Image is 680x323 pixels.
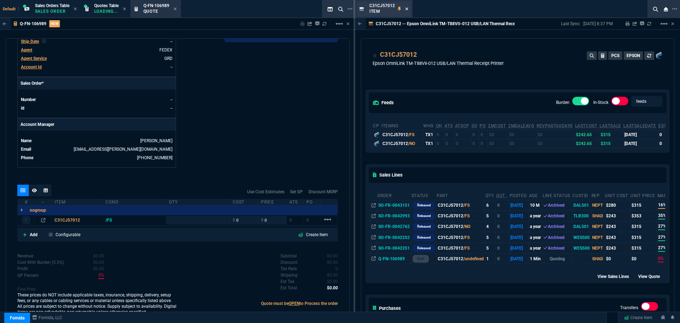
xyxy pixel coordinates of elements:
tr: undefined [21,154,173,161]
th: age [529,190,542,200]
button: EPSON [624,51,643,60]
td: 0 [479,130,488,139]
span: 27% [658,223,666,230]
tr: undefined [21,46,173,54]
span: /FS [408,132,414,137]
p: Epson OmniLink TM-T88VII-012 USB/LAN Thermal Receipt Printer [373,60,504,67]
p: spec.value [320,272,338,278]
abbr: The date of the last SO Inv price. No time limit. (ignore zeros) [623,123,656,128]
td: C31CJ57012 [436,221,485,232]
span: id [21,106,24,111]
nx-icon: Open In Opposite Panel [372,246,376,251]
td: [DATE] [509,243,529,254]
span: Number [21,97,36,102]
span: 0 [327,285,338,290]
h5: Purchases [373,305,401,312]
div: View Sales Lines [597,273,635,280]
span: Agent [21,48,32,52]
td: 0 [436,139,444,148]
p: spec.value [86,253,104,259]
th: Unit Price [630,190,657,200]
td: NEPT [591,232,605,243]
td: [DATE] [623,139,658,148]
mat-icon: Example home icon [323,215,332,224]
td: 0 [471,139,479,148]
td: C31CJ57012 [436,243,485,254]
abbr: The last SO Inv price. No time limit. (ignore zeros) [600,123,621,128]
a: Hide Workbench [346,21,350,27]
abbr: Outstanding (To Ship) [496,193,507,198]
td: $0 [536,130,574,139]
a: Use Cost Estimates [247,189,284,195]
div: Archived [544,245,571,251]
nx-icon: Search [650,5,661,13]
td: SO-FR-0042762 [377,221,411,232]
td: 10 M [529,200,542,211]
th: ItemNo [381,120,423,130]
div: # [18,199,35,205]
p: spec.value [329,266,338,272]
div: $243 [606,213,629,219]
nx-icon: Clear selected rep [42,38,46,45]
td: 0 [479,139,488,148]
td: 0 [496,200,509,211]
th: CustId [572,190,591,200]
td: [DATE] [509,221,529,232]
span: 27% [658,234,666,241]
span: 0 [327,279,338,284]
span: Email [21,147,31,152]
td: 0 [496,243,509,254]
td: 5 [485,232,496,243]
th: Part [436,190,485,200]
p: Last Sync: [561,21,583,27]
nx-icon: Open In Opposite Panel [372,203,376,208]
span: 0 [335,266,338,271]
span: /FS [463,203,470,208]
nx-icon: Back to Table [358,21,362,26]
span: C31CJ57012 [369,3,395,8]
a: Create Item [293,230,334,239]
p: Quoting [544,256,571,262]
div: qty [166,199,229,205]
td: 1 Min [529,254,542,264]
nx-icon: Open In Opposite Panel [41,218,45,223]
td: $315 [630,232,657,243]
a: Create Item [621,312,655,323]
td: WES500 [572,243,591,254]
div: -- [35,199,52,205]
p: undefined [280,266,297,272]
td: SHAD [591,254,605,264]
nx-icon: Open In Opposite Panel [372,224,376,229]
p: Q-FN-106989 [20,21,46,27]
div: ATS [287,199,304,205]
mat-icon: Example home icon [660,20,668,28]
span: Cost With Burden (5.5%) [93,260,104,265]
p: Cost With Burden (5.5%) [17,259,64,266]
span: Name [21,138,32,143]
td: TLB300 [572,211,591,221]
span: OPEN [289,301,300,306]
label: Burden [556,100,569,105]
div: $243 [606,223,629,230]
label: Transfers [620,305,638,310]
nx-icon: Close Tab [123,6,126,12]
nx-icon: Open In Opposite Panel [372,235,376,240]
span: Q-FN-106989 [143,3,169,8]
abbr: Total units on open Purchase Orders [480,123,486,128]
td: SO-FR-0042993 [377,211,411,221]
abbr: Total units in inventory. [436,123,442,128]
div: Burden [572,97,589,108]
td: $0 [630,254,657,264]
abbr: ATS with all companies combined [455,123,469,128]
abbr: The last purchase cost from PO Order (with burden) [575,123,597,128]
div: In-Stock [611,97,628,108]
p: spec.value [320,285,338,291]
span: Agent Service [21,56,47,61]
p: Released [417,202,431,208]
abbr: Avg Sale from SO invoices for 2 months [508,123,534,128]
tr: undefined [21,146,173,153]
td: SO-FR-0042251 [377,243,411,254]
span: /NO [408,141,415,146]
td: SHAD [591,211,605,221]
div: C31CJ57012 [382,132,422,138]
